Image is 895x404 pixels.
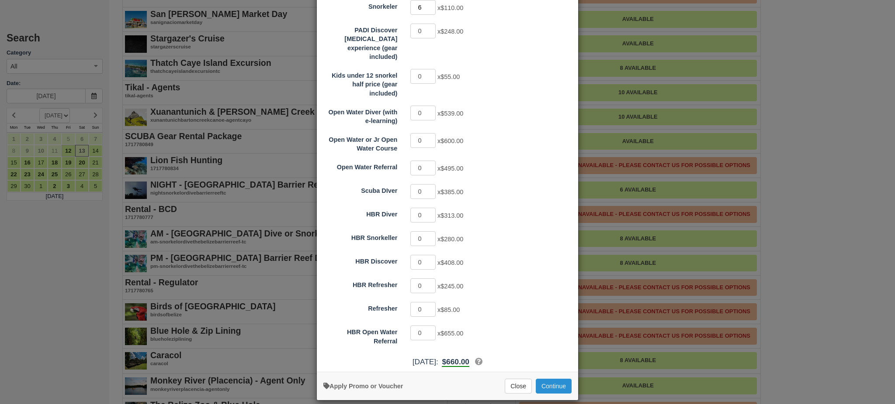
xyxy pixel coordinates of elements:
[536,379,572,394] button: Add to Booking
[441,28,463,35] span: $248.00
[317,105,404,126] label: Open Water Diver (with e-learning)
[437,236,463,243] span: x
[317,230,404,243] label: HBR Snorkeller
[410,184,436,199] input: Scuba DIver
[441,236,463,243] span: $280.00
[410,325,436,340] input: HBR Open Water Referral
[317,160,404,172] label: Open Water Referral
[437,73,460,80] span: x
[437,28,463,35] span: x
[323,383,403,390] a: Apply Voucher
[437,165,463,172] span: x
[317,207,404,219] label: HBR Diver
[441,283,463,290] span: $245.00
[437,137,463,144] span: x
[441,165,463,172] span: $495.00
[317,132,404,153] label: Open Water or Jr Open Water Course
[441,188,463,195] span: $385.00
[410,106,436,120] input: Open Water Diver (with e-learning)
[410,278,436,293] input: HBR Refresher
[437,212,463,219] span: x
[437,259,463,266] span: x
[437,110,463,117] span: x
[441,110,463,117] span: $539.00
[317,183,404,195] label: Scuba DIver
[317,23,404,62] label: PADI Discover Scuba Diving experience (gear included)
[441,330,463,337] span: $655.00
[317,277,404,290] label: HBR Refresher
[317,68,404,98] label: Kids under 12 snorkel half price (gear included)
[410,24,436,38] input: PADI Discover Scuba Diving experience (gear included)
[317,325,404,346] label: HBR Open Water Referral
[410,255,436,270] input: HBR Discover
[441,73,460,80] span: $55.00
[441,306,460,313] span: $85.00
[441,212,463,219] span: $313.00
[441,259,463,266] span: $408.00
[441,137,463,144] span: $600.00
[442,357,469,366] span: $660.00
[437,330,463,337] span: x
[437,4,463,11] span: x
[505,379,532,394] button: Close
[317,254,404,266] label: HBR Discover
[410,161,436,175] input: Open Water Referral
[317,356,578,367] div: [DATE]:
[410,69,436,84] input: Kids under 12 snorkel half price (gear included)
[437,188,463,195] span: x
[410,302,436,317] input: Refresher
[441,4,463,11] span: $110.00
[410,133,436,148] input: Open Water or Jr Open Water Course
[437,283,463,290] span: x
[317,301,404,313] label: Refresher
[410,208,436,223] input: HBR Diver
[437,306,460,313] span: x
[410,231,436,246] input: HBR Snorkeller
